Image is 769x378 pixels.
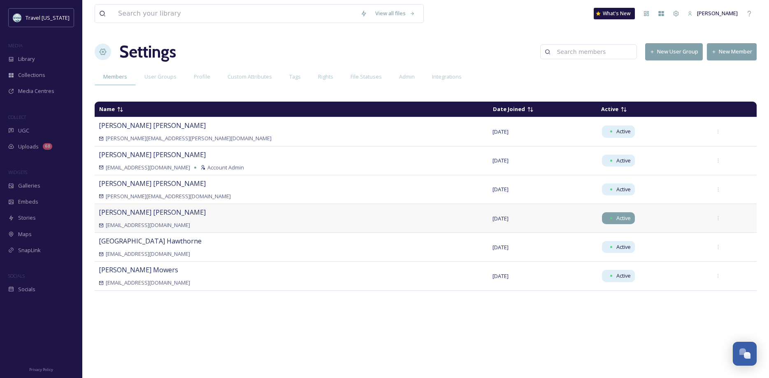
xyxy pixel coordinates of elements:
span: Tags [289,73,301,81]
span: UGC [18,127,29,135]
span: COLLECT [8,114,26,120]
span: [DATE] [493,157,509,164]
span: [DATE] [493,128,509,135]
span: WIDGETS [8,169,27,175]
span: Collections [18,71,45,79]
span: Active [616,272,631,280]
span: [GEOGRAPHIC_DATA] Hawthorne [99,237,202,246]
td: Sort descending [95,102,488,116]
span: Custom Attributes [228,73,272,81]
span: Active [616,157,631,165]
span: Profile [194,73,210,81]
span: SnapLink [18,246,41,254]
span: Maps [18,230,32,238]
span: [PERSON_NAME][EMAIL_ADDRESS][DOMAIN_NAME] [106,192,231,200]
a: Privacy Policy [29,364,53,374]
span: Rights [318,73,333,81]
span: [DATE] [493,272,509,280]
span: Active [616,214,631,222]
img: download.jpeg [13,14,21,22]
span: Stories [18,214,36,222]
span: Library [18,55,35,63]
span: Active [616,128,631,135]
span: Privacy Policy [29,367,53,372]
h1: Settings [119,39,176,64]
span: [PERSON_NAME][EMAIL_ADDRESS][PERSON_NAME][DOMAIN_NAME] [106,135,272,142]
input: Search your library [114,5,356,23]
span: [EMAIL_ADDRESS][DOMAIN_NAME] [106,164,190,172]
span: [DATE] [493,243,509,251]
span: Galleries [18,182,40,190]
span: Active [616,243,631,251]
button: Open Chat [733,342,757,366]
span: [PERSON_NAME] [697,9,738,17]
td: Sort descending [597,102,706,116]
span: [PERSON_NAME] [PERSON_NAME] [99,208,206,217]
span: Socials [18,285,35,293]
span: [PERSON_NAME] [PERSON_NAME] [99,121,206,130]
span: [PERSON_NAME] [PERSON_NAME] [99,150,206,159]
span: [EMAIL_ADDRESS][DOMAIN_NAME] [106,279,190,287]
span: [PERSON_NAME] [PERSON_NAME] [99,179,206,188]
button: New User Group [645,43,703,60]
div: 68 [43,143,52,150]
span: File Statuses [351,73,382,81]
span: Members [103,73,127,81]
span: [EMAIL_ADDRESS][DOMAIN_NAME] [106,250,190,258]
span: Embeds [18,198,38,206]
span: Name [99,105,115,113]
span: Admin [399,73,415,81]
span: User Groups [144,73,177,81]
span: [EMAIL_ADDRESS][DOMAIN_NAME] [106,221,190,229]
span: Travel [US_STATE] [26,14,70,21]
span: Account Admin [207,164,244,172]
span: [PERSON_NAME] Mowers [99,265,178,274]
a: View all files [371,5,419,21]
td: Sort ascending [489,102,596,116]
span: Uploads [18,143,39,151]
span: [DATE] [493,186,509,193]
span: Active [601,105,618,113]
td: Sort descending [707,106,756,113]
span: Active [616,186,631,193]
span: SOCIALS [8,273,25,279]
a: [PERSON_NAME] [683,5,742,21]
span: Integrations [432,73,462,81]
a: What's New [594,8,635,19]
span: MEDIA [8,42,23,49]
span: Media Centres [18,87,54,95]
span: [DATE] [493,215,509,222]
button: New Member [707,43,757,60]
span: Date Joined [493,105,525,113]
input: Search members [553,44,632,60]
